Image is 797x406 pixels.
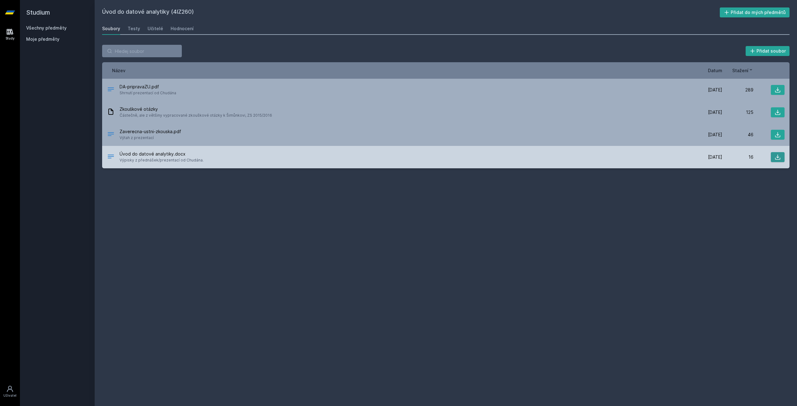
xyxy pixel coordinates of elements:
span: Výtah z prezentací [120,135,181,141]
a: Učitelé [148,22,163,35]
a: Hodnocení [171,22,194,35]
span: Výpisky z přednášek/prezentací od Chudána. [120,157,204,163]
div: PDF [107,130,115,139]
button: Datum [708,67,722,74]
span: Moje předměty [26,36,59,42]
a: Study [1,25,19,44]
span: [DATE] [708,154,722,160]
span: DA-pripravaZU.pdf [120,84,176,90]
div: 16 [722,154,753,160]
span: [DATE] [708,109,722,115]
span: Shrnutí prezentací od Chudána [120,90,176,96]
div: Testy [128,26,140,32]
div: 125 [722,109,753,115]
button: Přidat do mých předmětů [720,7,790,17]
input: Hledej soubor [102,45,182,57]
div: 46 [722,132,753,138]
div: Uživatel [3,393,17,398]
span: Stažení [732,67,748,74]
button: Název [112,67,125,74]
a: Všechny předměty [26,25,67,30]
span: [DATE] [708,87,722,93]
div: PDF [107,86,115,95]
span: [DATE] [708,132,722,138]
a: Uživatel [1,382,19,401]
span: Zkouškové otázky [120,106,272,112]
div: Učitelé [148,26,163,32]
div: Hodnocení [171,26,194,32]
div: 289 [722,87,753,93]
div: Study [6,36,15,41]
a: Soubory [102,22,120,35]
a: Testy [128,22,140,35]
div: Soubory [102,26,120,32]
span: Úvod do datové analytiky.docx [120,151,204,157]
span: Zaverecna-ustni-zkouska.pdf [120,128,181,135]
button: Stažení [732,67,753,74]
div: DOCX [107,153,115,162]
button: Přidat soubor [746,46,790,56]
span: Částečně, ale z většiny vypracované zkouškové otázky k Šimůnkovi, ZS 2015/2016 [120,112,272,119]
h2: Úvod do datové analytiky (4IZ260) [102,7,720,17]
